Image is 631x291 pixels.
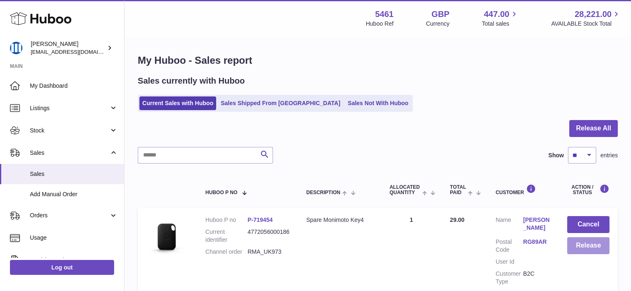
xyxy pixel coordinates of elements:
[248,216,273,223] a: P-719454
[569,120,618,137] button: Release All
[431,9,449,20] strong: GBP
[30,256,109,264] span: Invoicing and Payments
[484,9,509,20] span: 447.00
[138,75,245,87] h2: Sales currently with Huboo
[306,190,340,195] span: Description
[523,270,551,286] dd: B2C
[450,216,464,223] span: 29.00
[567,237,609,254] button: Release
[30,82,118,90] span: My Dashboard
[523,216,551,232] a: [PERSON_NAME]
[366,20,394,28] div: Huboo Ref
[218,96,343,110] a: Sales Shipped From [GEOGRAPHIC_DATA]
[248,248,290,256] dd: RMA_UK973
[426,20,450,28] div: Currency
[205,216,248,224] dt: Huboo P no
[482,9,519,28] a: 447.00 Total sales
[450,185,466,195] span: Total paid
[495,184,551,195] div: Customer
[548,152,564,159] label: Show
[138,54,618,67] h1: My Huboo - Sales report
[10,42,22,54] img: oksana@monimoto.com
[30,127,109,135] span: Stock
[551,20,621,28] span: AVAILABLE Stock Total
[390,185,420,195] span: ALLOCATED Quantity
[146,216,188,257] img: 1676984517.jpeg
[600,152,618,159] span: entries
[495,258,523,266] dt: User Id
[30,170,118,178] span: Sales
[567,184,609,195] div: Action / Status
[30,234,118,242] span: Usage
[482,20,519,28] span: Total sales
[523,238,551,246] a: RG89AR
[30,104,109,112] span: Listings
[495,270,523,286] dt: Customer Type
[551,9,621,28] a: 28,221.00 AVAILABLE Stock Total
[205,228,248,244] dt: Current identifier
[248,228,290,244] dd: 4772056000186
[205,190,237,195] span: Huboo P no
[30,149,109,157] span: Sales
[30,190,118,198] span: Add Manual Order
[495,216,523,234] dt: Name
[567,216,609,233] button: Cancel
[375,9,394,20] strong: 5461
[31,40,105,56] div: [PERSON_NAME]
[205,248,248,256] dt: Channel order
[345,96,411,110] a: Sales Not With Huboo
[495,238,523,254] dt: Postal Code
[306,216,373,224] div: Spare Monimoto Key4
[575,9,612,20] span: 28,221.00
[30,212,109,219] span: Orders
[31,48,122,55] span: [EMAIL_ADDRESS][DOMAIN_NAME]
[139,96,216,110] a: Current Sales with Huboo
[10,260,114,275] a: Log out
